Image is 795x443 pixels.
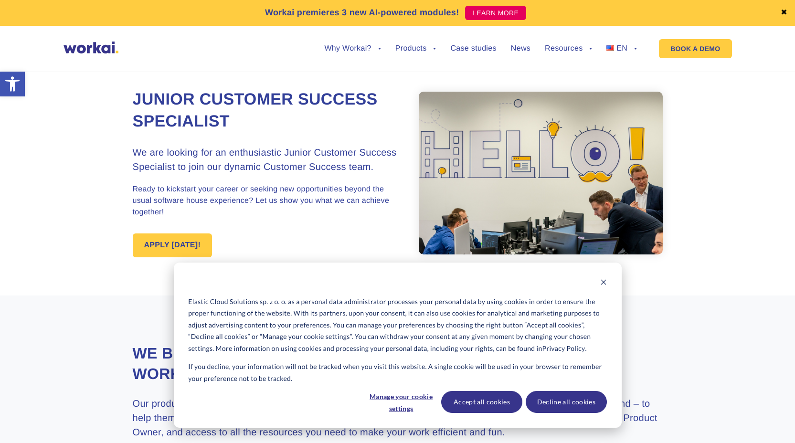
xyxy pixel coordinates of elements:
span: Mobile phone number [224,39,301,49]
a: Privacy Policy [542,343,585,355]
button: Accept all cookies [441,391,522,413]
h1: Junior Customer Success Specialist [133,89,398,133]
a: BOOK A DEMO [659,39,731,58]
a: Case studies [450,45,496,53]
a: News [511,45,530,53]
span: I hereby consent to the processing of my personal data of a special category contained in my appl... [2,182,445,217]
p: Workai premieres 3 new AI-powered modules! [265,6,459,19]
a: LEARN MORE [465,6,526,20]
button: Decline all cookies [526,391,607,413]
button: Dismiss cookie banner [600,277,607,289]
a: ✖ [781,9,787,17]
button: Manage your cookie settings [364,391,438,413]
span: EN [616,44,627,53]
h3: Our products are being used by hundreds of thousands of employees worldwide and sometimes they ne... [133,397,663,440]
a: Why Workai? [324,45,381,53]
h3: We are looking for an enthusiastic Junior Customer Success Specialist to join our dynamic Custome... [133,146,398,174]
input: I hereby consent to the processing of my personal data of a special category contained in my appl... [2,183,9,189]
p: Elastic Cloud Solutions sp. z o. o. as a personal data administrator processes your personal data... [188,296,606,355]
a: Products [395,45,436,53]
a: APPLY [DATE]! [133,233,212,257]
input: I hereby consent to the processing of the personal data I have provided during the recruitment pr... [2,133,9,139]
h2: We build innovative digital products for the modern workplace in the Cloud, and we need your help! [133,343,663,384]
span: I hereby consent to the processing of the personal data I have provided during the recruitment pr... [2,132,432,159]
a: Resources [545,45,592,53]
p: If you decline, your information will not be tracked when you visit this website. A single cookie... [188,361,606,384]
p: Ready to kickstart your career or seeking new opportunities beyond the usual software house exper... [133,184,398,218]
a: Privacy Policy [140,256,185,265]
div: Cookie banner [174,263,622,428]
